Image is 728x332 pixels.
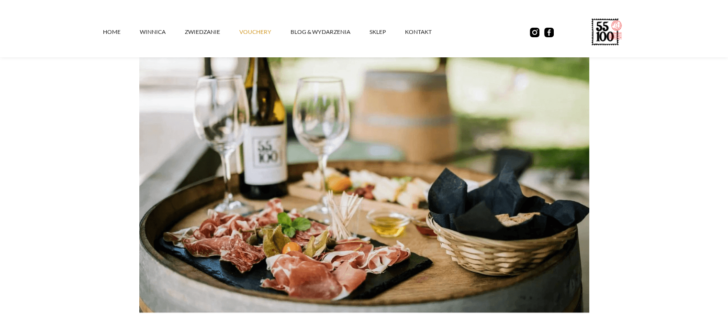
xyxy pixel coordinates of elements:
a: SKLEP [370,18,405,46]
img: A wine barrel with snacks on it: a cheese board, a cold meat board, Solaris wine and bread [139,13,589,313]
a: vouchery [239,18,291,46]
a: ZWIEDZANIE [185,18,239,46]
a: kontakt [405,18,451,46]
a: winnica [140,18,185,46]
a: Home [103,18,140,46]
a: Blog & Wydarzenia [291,18,370,46]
